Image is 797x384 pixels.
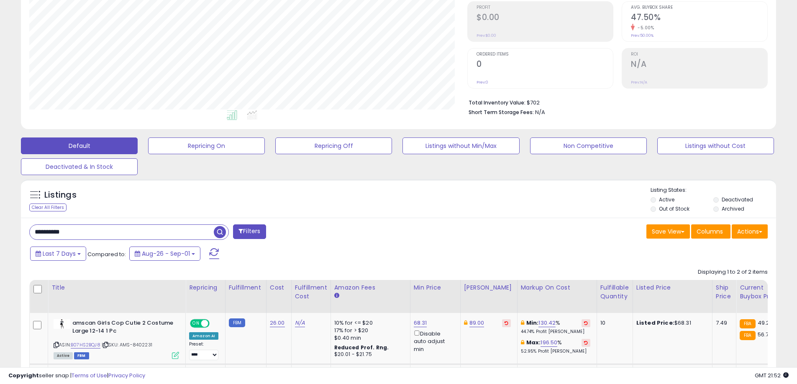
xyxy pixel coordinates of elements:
strong: Copyright [8,371,39,379]
img: 31yV5j8kVeL._SL40_.jpg [54,319,70,329]
span: All listings currently available for purchase on Amazon [54,352,73,359]
div: 10% for <= $20 [334,319,404,327]
b: Listed Price: [636,319,674,327]
div: % [521,339,590,354]
div: ASIN: [54,319,179,358]
div: 17% for > $20 [334,327,404,334]
small: FBA [740,319,755,328]
div: Fulfillment Cost [295,283,327,301]
div: Displaying 1 to 2 of 2 items [698,268,768,276]
div: Cost [270,283,288,292]
div: Ship Price [716,283,733,301]
div: Current Buybox Price [740,283,783,301]
div: Listed Price [636,283,709,292]
a: 68.31 [414,319,427,327]
span: ON [191,320,201,327]
div: 7.49 [716,319,730,327]
div: Amazon AI [189,332,218,340]
div: % [521,319,590,335]
b: Reduced Prof. Rng. [334,344,389,351]
b: Max: [526,338,541,346]
small: FBM [229,318,245,327]
b: Min: [526,319,539,327]
div: Preset: [189,341,219,360]
a: 89.00 [469,319,484,327]
a: N/A [295,319,305,327]
span: OFF [208,320,222,327]
div: $0.40 min [334,334,404,342]
span: 2025-09-9 21:52 GMT [755,371,789,379]
div: Disable auto adjust min [414,329,454,353]
small: Amazon Fees. [334,292,339,300]
p: 44.74% Profit [PERSON_NAME] [521,329,590,335]
div: [PERSON_NAME] [464,283,514,292]
span: 49.23 [758,319,773,327]
div: 10 [600,319,626,327]
div: Fulfillable Quantity [600,283,629,301]
span: FBM [74,352,89,359]
div: Title [51,283,182,292]
div: $68.31 [636,319,706,327]
div: Min Price [414,283,457,292]
div: Fulfillment [229,283,263,292]
div: $20.01 - $21.75 [334,351,404,358]
b: amscan Girls Cop Cutie 2 Costume Large 12-14 1 Pc [72,319,174,337]
a: 26.00 [270,319,285,327]
a: 196.50 [541,338,557,347]
p: 52.95% Profit [PERSON_NAME] [521,348,590,354]
th: The percentage added to the cost of goods (COGS) that forms the calculator for Min & Max prices. [517,280,597,313]
div: Repricing [189,283,222,292]
span: 56.73 [758,331,772,338]
div: seller snap | | [8,372,145,380]
div: Amazon Fees [334,283,407,292]
a: B07HS2BQJ8 [71,341,100,348]
div: Markup on Cost [521,283,593,292]
a: 130.42 [538,319,556,327]
small: FBA [740,331,755,340]
a: Privacy Policy [108,371,145,379]
span: | SKU: AMS-8402231 [102,341,152,348]
a: Terms of Use [72,371,107,379]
